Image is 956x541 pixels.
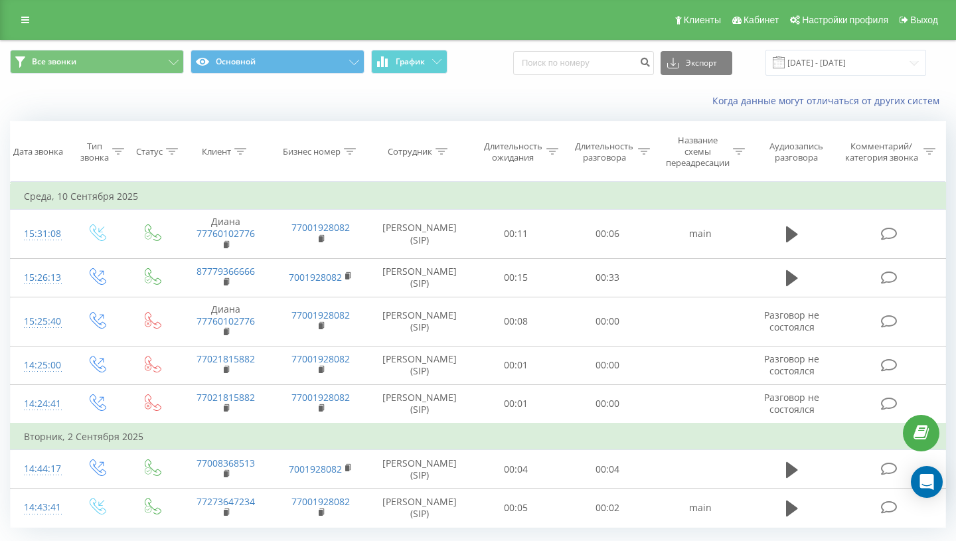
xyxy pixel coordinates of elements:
div: Тип звонка [80,141,109,163]
div: 14:24:41 [24,391,56,417]
div: Длительность ожидания [483,141,544,163]
a: 77001928082 [291,391,350,404]
td: Диана [179,210,274,259]
td: [PERSON_NAME] (SIP) [368,346,471,384]
td: 00:06 [562,210,653,259]
a: Когда данные могут отличаться от других систем [712,94,946,107]
span: Выход [910,15,938,25]
a: 77760102776 [197,315,255,327]
button: Экспорт [661,51,732,75]
a: 77001928082 [291,309,350,321]
a: 77001928082 [291,352,350,365]
div: Комментарий/категория звонка [842,141,920,163]
a: 77760102776 [197,227,255,240]
div: Длительность разговора [574,141,635,163]
td: 00:15 [471,258,562,297]
a: 77021815882 [197,391,255,404]
div: Open Intercom Messenger [911,466,943,498]
div: 15:26:13 [24,265,56,291]
td: 00:11 [471,210,562,259]
td: 00:01 [471,346,562,384]
span: График [396,57,425,66]
button: Все звонки [10,50,184,74]
a: 87779366666 [197,265,255,277]
a: 7001928082 [289,463,342,475]
td: 00:00 [562,346,653,384]
td: [PERSON_NAME] (SIP) [368,450,471,489]
div: Бизнес номер [283,146,341,157]
td: Диана [179,297,274,347]
button: График [371,50,447,74]
div: 14:43:41 [24,495,56,520]
td: [PERSON_NAME] (SIP) [368,297,471,347]
div: 14:44:17 [24,456,56,482]
a: 77008368513 [197,457,255,469]
div: Дата звонка [13,146,63,157]
span: Разговор не состоялся [764,391,819,416]
td: [PERSON_NAME] (SIP) [368,258,471,297]
td: [PERSON_NAME] (SIP) [368,210,471,259]
td: Вторник, 2 Сентября 2025 [11,424,946,450]
span: Разговор не состоялся [764,309,819,333]
td: main [653,489,748,527]
td: main [653,210,748,259]
span: Все звонки [32,56,76,67]
td: 00:04 [562,450,653,489]
td: 00:33 [562,258,653,297]
a: 77273647234 [197,495,255,508]
td: [PERSON_NAME] (SIP) [368,384,471,424]
div: 14:25:00 [24,352,56,378]
div: 15:25:40 [24,309,56,335]
button: Основной [191,50,364,74]
td: 00:02 [562,489,653,527]
span: Разговор не состоялся [764,352,819,377]
td: 00:00 [562,297,653,347]
span: Кабинет [744,15,779,25]
td: 00:04 [471,450,562,489]
a: 77021815882 [197,352,255,365]
td: Среда, 10 Сентября 2025 [11,183,946,210]
a: 77001928082 [291,221,350,234]
td: 00:00 [562,384,653,424]
td: 00:01 [471,384,562,424]
div: 15:31:08 [24,221,56,247]
span: Клиенты [684,15,721,25]
span: Настройки профиля [802,15,888,25]
input: Поиск по номеру [513,51,654,75]
td: 00:08 [471,297,562,347]
div: Сотрудник [388,146,432,157]
td: [PERSON_NAME] (SIP) [368,489,471,527]
a: 77001928082 [291,495,350,508]
div: Аудиозапись разговора [760,141,833,163]
td: 00:05 [471,489,562,527]
div: Клиент [202,146,231,157]
a: 7001928082 [289,271,342,283]
div: Название схемы переадресации [665,135,730,169]
div: Статус [136,146,163,157]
